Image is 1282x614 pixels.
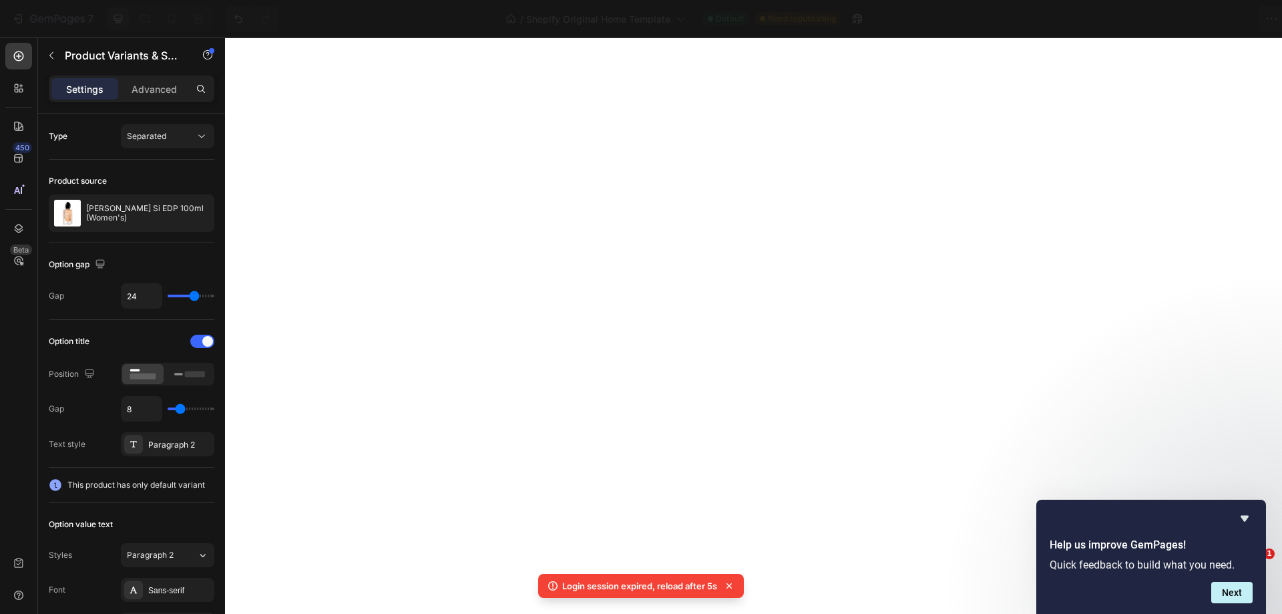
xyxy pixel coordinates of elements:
div: Option value text [49,518,113,530]
div: Type [49,130,67,142]
button: Separated [121,124,214,148]
span: Need republishing [768,13,836,25]
button: Next question [1211,582,1253,603]
iframe: Design area [225,37,1282,614]
span: 1 [1264,549,1275,559]
p: Settings [66,82,103,96]
span: Default [716,13,744,25]
input: Auto [122,397,162,421]
div: Font [49,584,65,596]
div: 450 [13,142,32,153]
p: Product Variants & Swatches [65,47,178,63]
div: Gap [49,403,64,415]
h2: Help us improve GemPages! [1050,537,1253,553]
button: 7 [5,5,99,32]
button: Save [1144,5,1188,32]
p: [PERSON_NAME] Si EDP 100ml (Women's) [86,204,209,222]
span: Paragraph 2 [127,549,174,561]
div: Option gap [49,256,108,274]
div: Publish [1205,12,1238,26]
span: This product has only default variant [67,478,205,492]
p: Login session expired, reload after 5s [562,579,717,593]
div: Text style [49,438,85,450]
p: Quick feedback to build what you need. [1050,559,1253,571]
div: Product source [49,175,107,187]
button: Hide survey [1237,510,1253,526]
p: 7 [87,11,93,27]
div: Option title [49,335,89,347]
div: Position [49,365,97,383]
span: Shopify Original Home Template [526,12,670,26]
div: Styles [49,549,72,561]
input: Auto [122,284,162,308]
button: Paragraph 2 [121,543,214,567]
div: Undo/Redo [225,5,279,32]
div: Gap [49,290,64,302]
div: Sans-serif [148,585,211,597]
span: Save [1155,13,1177,25]
span: / [520,12,523,26]
div: Beta [10,245,32,255]
span: Separated [127,131,166,141]
div: Help us improve GemPages! [1050,510,1253,603]
button: Publish [1193,5,1249,32]
img: product feature img [54,200,81,226]
div: Paragraph 2 [148,439,211,451]
p: Advanced [132,82,177,96]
